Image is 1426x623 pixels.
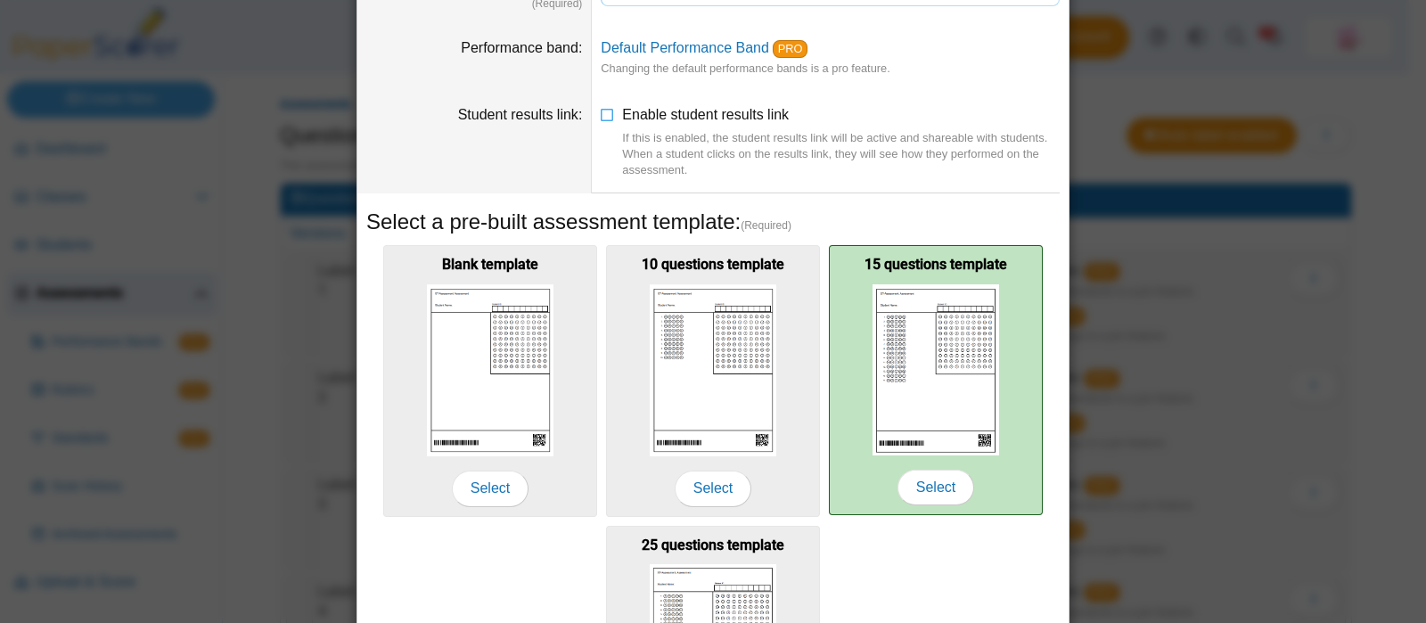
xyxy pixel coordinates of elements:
b: 25 questions template [642,537,784,553]
b: 10 questions template [642,256,784,273]
img: scan_sheet_blank.png [427,284,553,456]
h5: Select a pre-built assessment template: [366,207,1060,237]
b: 15 questions template [865,256,1007,273]
a: Default Performance Band [601,40,769,55]
span: Select [675,471,751,506]
div: If this is enabled, the student results link will be active and shareable with students. When a s... [622,130,1060,179]
span: (Required) [741,218,791,234]
img: scan_sheet_15_questions.png [873,284,999,455]
span: Select [897,470,974,505]
label: Student results link [458,107,583,122]
b: Blank template [442,256,538,273]
span: Select [452,471,529,506]
label: Performance band [461,40,582,55]
a: PRO [773,40,807,58]
small: Changing the default performance bands is a pro feature. [601,61,889,75]
img: scan_sheet_10_questions.png [650,284,776,456]
span: Enable student results link [622,107,1060,179]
